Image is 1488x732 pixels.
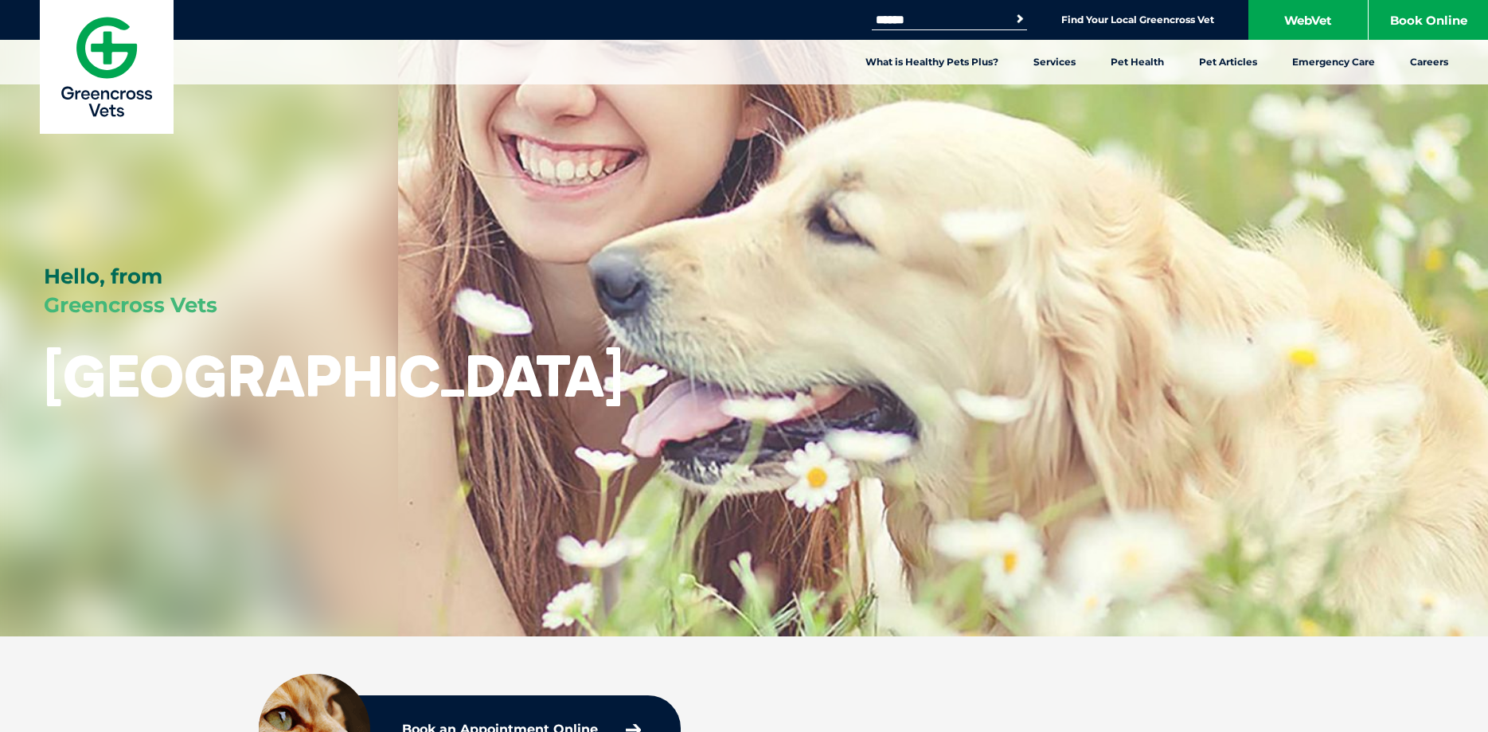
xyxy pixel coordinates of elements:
[1016,40,1093,84] a: Services
[44,292,217,318] span: Greencross Vets
[848,40,1016,84] a: What is Healthy Pets Plus?
[1392,40,1466,84] a: Careers
[44,264,162,289] span: Hello, from
[1061,14,1214,26] a: Find Your Local Greencross Vet
[44,344,623,407] h1: [GEOGRAPHIC_DATA]
[1093,40,1181,84] a: Pet Health
[1181,40,1275,84] a: Pet Articles
[1012,11,1028,27] button: Search
[1275,40,1392,84] a: Emergency Care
